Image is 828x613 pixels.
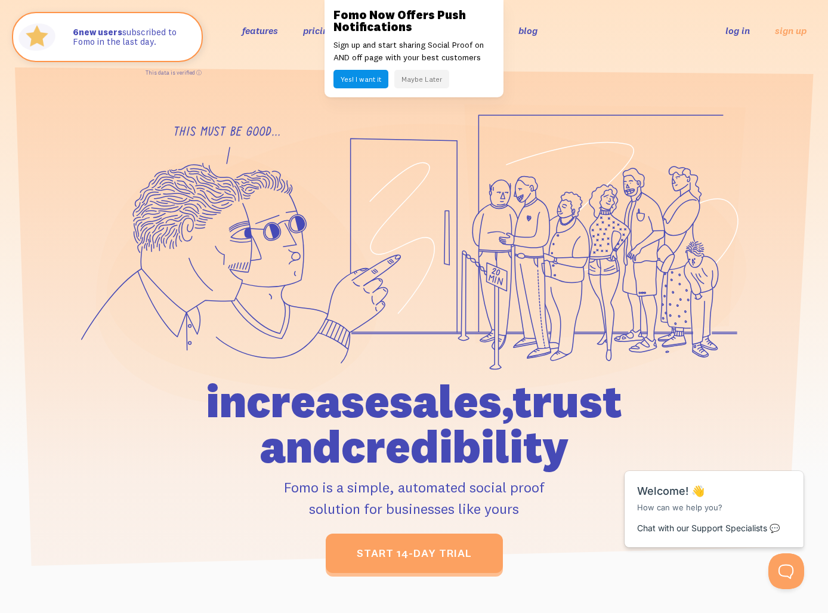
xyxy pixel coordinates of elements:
[394,70,449,88] button: Maybe Later
[326,534,503,573] a: start 14-day trial
[333,39,495,64] p: Sign up and start sharing Social Proof on AND off page with your best customers
[303,24,333,36] a: pricing
[619,441,811,553] iframe: Help Scout Beacon - Messages and Notifications
[518,24,537,36] a: blog
[333,70,388,88] button: Yes! I want it
[775,24,807,37] a: sign up
[725,24,750,36] a: log in
[138,476,690,519] p: Fomo is a simple, automated social proof solution for businesses like yours
[138,378,690,469] h1: increase sales, trust and credibility
[146,69,202,76] a: This data is verified ⓘ
[333,9,495,33] h3: Fomo Now Offers Push Notifications
[768,553,804,589] iframe: Help Scout Beacon - Open
[242,24,278,36] a: features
